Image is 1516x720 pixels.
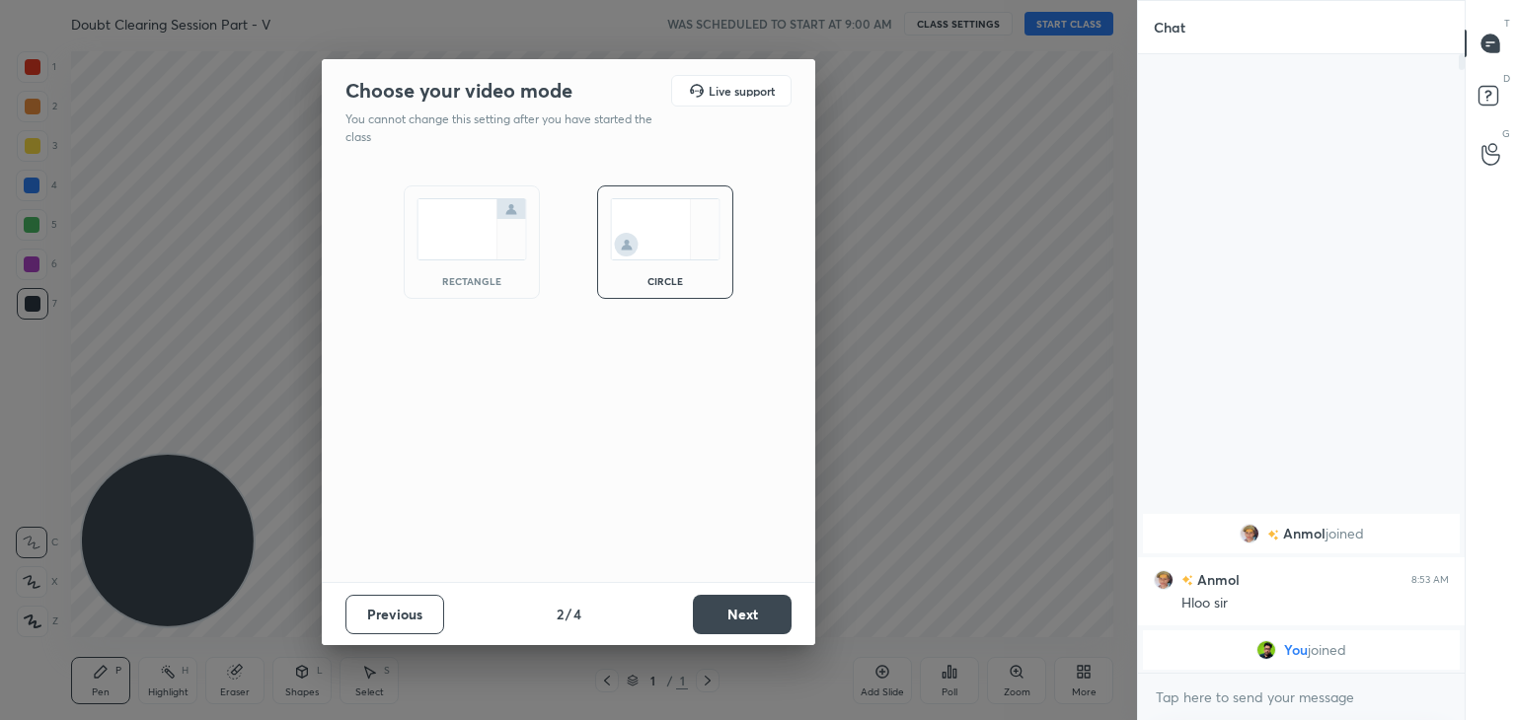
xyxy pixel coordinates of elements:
p: Chat [1138,1,1201,53]
button: Next [693,595,792,634]
button: Previous [345,595,444,634]
img: 88146f61898444ee917a4c8c56deeae4.jpg [1256,640,1276,660]
span: joined [1308,642,1346,658]
div: grid [1138,510,1465,674]
img: no-rating-badge.077c3623.svg [1267,530,1279,540]
div: rectangle [432,276,511,286]
h6: Anmol [1193,569,1240,590]
span: Anmol [1283,526,1326,541]
h4: 2 [557,604,564,624]
img: circleScreenIcon.acc0effb.svg [610,198,720,260]
h2: Choose your video mode [345,78,572,104]
p: You cannot change this setting after you have started the class [345,110,665,146]
h5: Live support [709,85,775,97]
img: c935957a8922469cb33d019bc87af993.jpg [1240,524,1259,543]
div: Hloo sir [1181,594,1449,613]
h4: / [566,604,571,624]
p: G [1502,126,1510,141]
h4: 4 [573,604,581,624]
div: circle [626,276,705,286]
span: joined [1326,526,1364,541]
span: You [1284,642,1308,658]
img: normalScreenIcon.ae25ed63.svg [417,198,527,260]
img: no-rating-badge.077c3623.svg [1181,575,1193,586]
div: 8:53 AM [1411,574,1449,586]
p: D [1503,71,1510,86]
img: c935957a8922469cb33d019bc87af993.jpg [1154,570,1174,590]
p: T [1504,16,1510,31]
